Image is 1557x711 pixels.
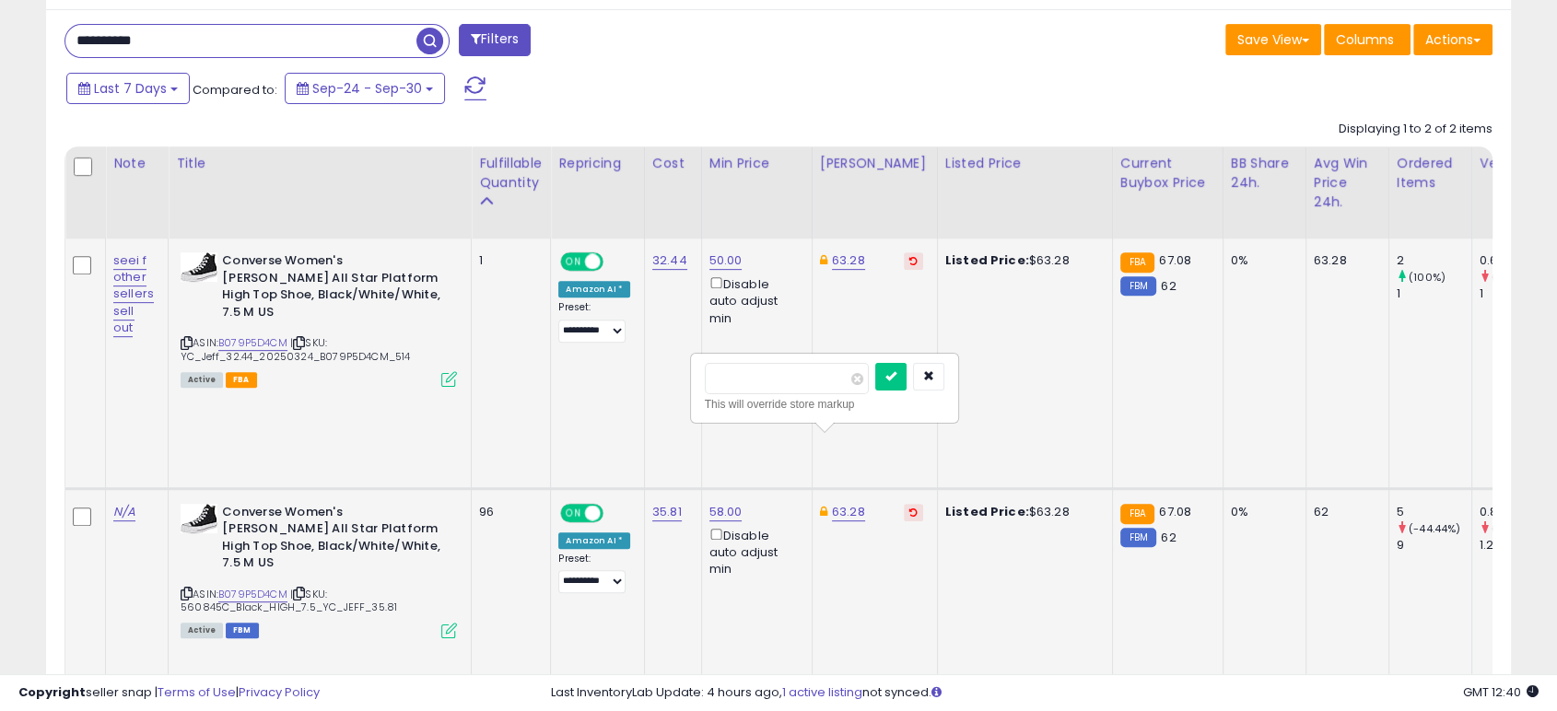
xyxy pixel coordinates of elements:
[709,503,743,521] a: 58.00
[113,154,160,173] div: Note
[222,504,446,577] b: Converse Women's [PERSON_NAME] All Star Platform High Top Shoe, Black/White/White, 7.5 M US
[562,505,585,520] span: ON
[66,73,190,104] button: Last 7 Days
[1159,503,1191,520] span: 67.08
[601,254,630,270] span: OFF
[558,154,637,173] div: Repricing
[1339,121,1493,138] div: Displaying 1 to 2 of 2 items
[1409,270,1446,285] small: (100%)
[181,335,410,363] span: | SKU: YC_Jeff_32.44_20250324_B079P5D4CM_514
[558,301,630,343] div: Preset:
[1397,154,1464,192] div: Ordered Items
[1397,286,1471,302] div: 1
[1231,154,1298,192] div: BB Share 24h.
[782,683,862,701] a: 1 active listing
[945,504,1098,520] div: $63.28
[222,252,446,325] b: Converse Women's [PERSON_NAME] All Star Platform High Top Shoe, Black/White/White, 7.5 M US
[1480,154,1547,173] div: Velocity
[1225,24,1321,55] button: Save View
[1120,504,1154,524] small: FBA
[1159,251,1191,269] span: 67.08
[181,504,457,636] div: ASIN:
[181,623,223,638] span: All listings currently available for purchase on Amazon
[1120,154,1215,192] div: Current Buybox Price
[1231,504,1292,520] div: 0%
[18,683,86,701] strong: Copyright
[1480,286,1554,302] div: 1
[1413,24,1493,55] button: Actions
[652,503,682,521] a: 35.81
[181,252,217,282] img: 31wTApcszpL._SL40_.jpg
[551,684,1539,702] div: Last InventoryLab Update: 4 hours ago, not synced.
[558,281,630,297] div: Amazon AI *
[239,683,320,701] a: Privacy Policy
[1314,252,1375,269] div: 63.28
[193,81,277,99] span: Compared to:
[1120,276,1156,296] small: FBM
[705,395,944,414] div: This will override store markup
[1161,277,1176,295] span: 62
[832,503,865,521] a: 63.28
[479,154,543,192] div: Fulfillable Quantity
[1397,504,1471,520] div: 5
[1480,504,1554,520] div: 0.83
[558,532,630,549] div: Amazon AI *
[1463,683,1539,701] span: 2025-10-9 12:40 GMT
[1314,154,1381,212] div: Avg Win Price 24h.
[226,623,259,638] span: FBM
[945,503,1029,520] b: Listed Price:
[1480,537,1554,554] div: 1.29
[945,251,1029,269] b: Listed Price:
[218,587,287,602] a: B079P5D4CM
[1397,537,1471,554] div: 9
[176,154,463,173] div: Title
[1231,252,1292,269] div: 0%
[709,274,798,327] div: Disable auto adjust min
[652,251,687,270] a: 32.44
[709,154,804,173] div: Min Price
[181,372,223,388] span: All listings currently available for purchase on Amazon
[113,251,154,337] a: seei f other sellers sell out
[181,504,217,533] img: 31wTApcszpL._SL40_.jpg
[1480,252,1554,269] div: 0.67
[945,252,1098,269] div: $63.28
[820,154,930,173] div: [PERSON_NAME]
[181,252,457,385] div: ASIN:
[1120,252,1154,273] small: FBA
[479,504,536,520] div: 96
[158,683,236,701] a: Terms of Use
[1492,270,1528,285] small: (-33%)
[479,252,536,269] div: 1
[1492,521,1545,536] small: (-35.66%)
[1314,504,1375,520] div: 62
[832,251,865,270] a: 63.28
[945,154,1105,173] div: Listed Price
[94,79,167,98] span: Last 7 Days
[226,372,257,388] span: FBA
[709,525,798,578] div: Disable auto adjust min
[181,587,397,614] span: | SKU: 560845C_Black_HIGH_7.5_YC_JEFF_35.81
[558,553,630,594] div: Preset:
[18,684,320,702] div: seller snap | |
[285,73,445,104] button: Sep-24 - Sep-30
[1324,24,1411,55] button: Columns
[1336,30,1394,49] span: Columns
[1397,252,1471,269] div: 2
[1409,521,1460,536] small: (-44.44%)
[1161,529,1176,546] span: 62
[601,505,630,520] span: OFF
[113,503,135,521] a: N/A
[562,254,585,270] span: ON
[652,154,694,173] div: Cost
[1120,528,1156,547] small: FBM
[459,24,531,56] button: Filters
[312,79,422,98] span: Sep-24 - Sep-30
[709,251,743,270] a: 50.00
[218,335,287,351] a: B079P5D4CM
